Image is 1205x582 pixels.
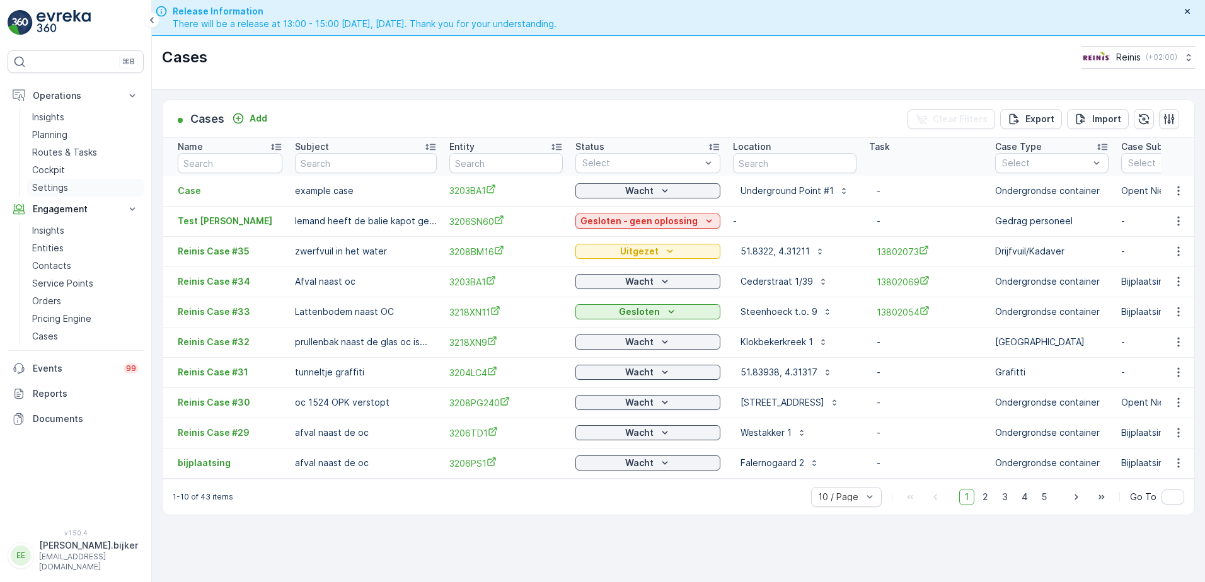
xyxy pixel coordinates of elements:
p: ⌘B [122,57,135,67]
button: 51.83938, 4.31317 [733,362,840,382]
p: - [877,396,975,409]
button: EE[PERSON_NAME].bijker[EMAIL_ADDRESS][DOMAIN_NAME] [8,539,144,572]
p: 1-10 of 43 items [173,492,233,502]
a: Reinis Case #31 [178,366,248,379]
button: Clear Filters [908,109,995,129]
td: zwerfvuil in het water [289,236,443,266]
p: prullenbak naast de glas oc is... [295,336,427,347]
button: Underground Point #1 [733,181,856,201]
td: tunneltje graffiti [289,357,443,387]
button: [STREET_ADDRESS] [733,392,847,413]
span: 13802069 [877,275,975,288]
button: Gesloten - geen oplossing [575,214,720,229]
a: Reinis Case #34 [178,275,250,288]
a: 3206PS1 [449,457,563,470]
button: Import [1067,109,1129,129]
input: Search [733,153,856,173]
a: Reinis Case #30 [178,396,250,409]
button: Engagement [8,197,144,222]
p: Cases [190,110,224,128]
p: Reports [33,387,139,400]
a: Documents [8,406,144,431]
a: 3218XN9 [449,336,563,349]
p: Engagement [33,203,118,215]
p: 51.83938, 4.31317 [741,366,817,379]
span: 3208PG240 [449,396,563,409]
a: Contacts [27,257,144,275]
p: Underground Point #1 [741,185,834,197]
p: - [877,426,975,439]
p: Wacht [625,275,654,288]
p: Wacht [625,185,654,197]
a: 3218XN11 [449,305,563,319]
p: - [877,185,975,197]
p: Service Points [32,277,93,290]
p: Select [582,157,701,169]
p: Wacht [625,396,654,409]
p: Add [250,112,267,125]
p: ( +02:00 ) [1146,52,1177,62]
p: Location [733,140,771,153]
button: Cederstraat 1/39 [733,271,836,292]
a: 3206SN60 [449,215,563,228]
p: Drijfvuil/Kadaver [995,245,1109,258]
p: Planning [32,128,67,141]
span: v 1.50.4 [8,529,144,537]
p: - [877,366,975,379]
td: afval naast de oc [289,418,443,448]
p: - [877,457,975,469]
a: 3208BM16 [449,245,563,258]
a: Service Points [27,275,144,292]
p: 99 [126,363,136,374]
img: logo_light-DOdMpM7g.png [37,10,91,35]
p: Name [178,140,203,153]
p: Wacht [625,426,654,439]
p: Gesloten - geen oplossing [580,215,698,227]
span: Go To [1130,491,1156,503]
a: Reinis Case #35 [178,245,250,258]
span: 3 [996,489,1013,505]
td: afval naast de oc [289,448,443,478]
p: Uitgezet [620,245,659,258]
span: 3206TD1 [449,426,563,440]
button: Wacht [575,334,720,350]
img: logo [8,10,33,35]
p: Orders [32,295,61,307]
a: Reinis Case #33 [178,305,250,318]
span: There will be a release at 13:00 - 15:00 [DATE], [DATE]. Thank you for your understanding. [173,18,556,30]
a: Events99 [8,356,144,381]
p: Cockpit [32,164,65,176]
span: 2 [977,489,994,505]
button: Export [1000,109,1062,129]
p: 51.8322, 4.31211 [741,245,810,258]
a: Reinis Case #29 [178,426,250,439]
button: Uitgezet [575,244,720,259]
p: Entities [32,242,64,254]
p: Cases [162,47,207,67]
p: [EMAIL_ADDRESS][DOMAIN_NAME] [39,552,138,572]
a: Entities [27,239,144,257]
p: Westakker 1 [741,426,792,439]
p: Ondergrondse container [995,426,1109,439]
a: Cockpit [27,161,144,179]
button: Wacht [575,425,720,440]
p: Ondergrondse container [995,185,1109,197]
p: Wacht [625,366,654,379]
a: Reinis Case #32 [178,336,250,348]
span: 3203BA1 [449,184,563,197]
a: 3204LC4 [449,366,563,379]
p: Pricing Engine [32,312,91,325]
p: Documents [33,413,139,425]
a: Insights [27,222,144,239]
span: 1 [959,489,974,505]
button: Wacht [575,455,720,471]
p: Ondergrondse container [995,305,1109,318]
a: Orders [27,292,144,310]
input: Search [449,153,563,173]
